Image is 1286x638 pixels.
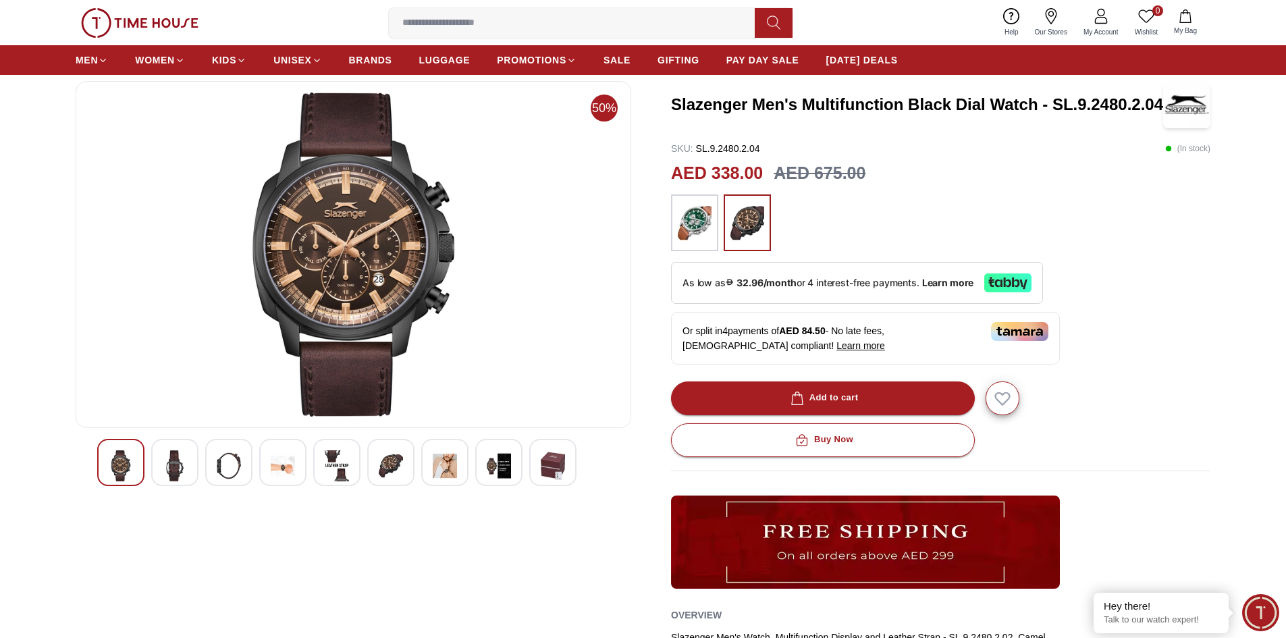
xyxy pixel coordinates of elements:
img: Tamara [991,322,1048,341]
span: LUGGAGE [419,53,471,67]
img: Slazenger Men's Multifunction Dark Green/Silver Dial Watch - SL.9.2480.2.02 [217,450,241,481]
span: SKU : [671,143,693,154]
div: Hey there! [1104,600,1218,613]
img: Slazenger Men's Multifunction Dark Green/Silver Dial Watch - SL.9.2480.2.02 [541,450,565,481]
img: Slazenger Men's Multifunction Dark Green/Silver Dial Watch - SL.9.2480.2.02 [433,450,457,481]
button: Add to cart [671,381,975,415]
span: PROMOTIONS [497,53,566,67]
span: KIDS [212,53,236,67]
span: UNISEX [273,53,311,67]
div: Add to cart [788,390,859,406]
a: WOMEN [135,48,185,72]
h2: Overview [671,605,722,625]
a: KIDS [212,48,246,72]
span: GIFTING [658,53,699,67]
a: BRANDS [349,48,392,72]
span: My Bag [1169,26,1202,36]
span: Our Stores [1029,27,1073,37]
img: Slazenger Men's Multifunction Dark Green/Silver Dial Watch - SL.9.2480.2.02 [109,450,133,481]
a: SALE [604,48,631,72]
a: UNISEX [273,48,321,72]
a: GIFTING [658,48,699,72]
span: WOMEN [135,53,175,67]
img: ... [730,201,764,244]
span: 50% [591,95,618,122]
span: PAY DAY SALE [726,53,799,67]
img: Slazenger Men's Multifunction Black Dial Watch - SL.9.2480.2.04 [1163,81,1210,128]
img: Slazenger Men's Multifunction Dark Green/Silver Dial Watch - SL.9.2480.2.02 [87,92,620,417]
img: Slazenger Men's Multifunction Dark Green/Silver Dial Watch - SL.9.2480.2.02 [487,450,511,481]
img: Slazenger Men's Multifunction Dark Green/Silver Dial Watch - SL.9.2480.2.02 [271,450,295,481]
img: Slazenger Men's Multifunction Dark Green/Silver Dial Watch - SL.9.2480.2.02 [325,450,349,481]
a: [DATE] DEALS [826,48,898,72]
div: Chat Widget [1242,594,1279,631]
img: Slazenger Men's Multifunction Dark Green/Silver Dial Watch - SL.9.2480.2.02 [163,450,187,481]
p: ( In stock ) [1165,142,1210,155]
img: ... [81,8,198,38]
a: MEN [76,48,108,72]
button: My Bag [1166,7,1205,38]
div: Or split in 4 payments of - No late fees, [DEMOGRAPHIC_DATA] compliant! [671,312,1060,365]
h3: AED 675.00 [774,161,865,186]
span: Help [999,27,1024,37]
a: LUGGAGE [419,48,471,72]
span: AED 84.50 [779,325,825,336]
span: BRANDS [349,53,392,67]
span: 0 [1152,5,1163,16]
h2: AED 338.00 [671,161,763,186]
img: ... [671,496,1060,589]
span: MEN [76,53,98,67]
a: PAY DAY SALE [726,48,799,72]
a: 0Wishlist [1127,5,1166,40]
span: SALE [604,53,631,67]
a: Our Stores [1027,5,1075,40]
span: [DATE] DEALS [826,53,898,67]
div: Buy Now [793,432,853,448]
a: Help [996,5,1027,40]
span: Learn more [836,340,885,351]
img: ... [678,201,712,244]
span: My Account [1078,27,1124,37]
p: SL.9.2480.2.04 [671,142,760,155]
img: Slazenger Men's Multifunction Dark Green/Silver Dial Watch - SL.9.2480.2.02 [379,450,403,481]
a: PROMOTIONS [497,48,577,72]
p: Talk to our watch expert! [1104,614,1218,626]
h3: Slazenger Men's Multifunction Black Dial Watch - SL.9.2480.2.04 [671,94,1163,115]
span: Wishlist [1129,27,1163,37]
button: Buy Now [671,423,975,457]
